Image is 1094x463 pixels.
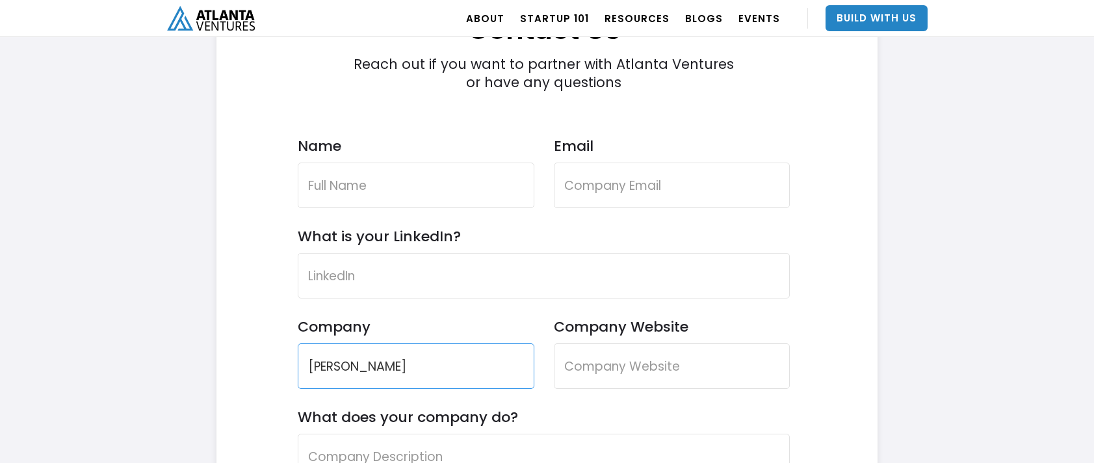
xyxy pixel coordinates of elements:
input: LinkedIn [298,253,790,298]
label: What is your LinkedIn? [298,228,461,245]
label: Name [298,137,534,155]
label: Email [554,137,790,155]
input: Full Name [298,163,534,208]
input: Company Website [554,343,790,389]
label: Company [298,318,534,336]
label: Company Website [554,318,790,336]
input: Company Email [554,163,790,208]
a: Build With Us [826,5,928,31]
label: What does your company do? [298,408,518,426]
div: Reach out if you want to partner with Atlanta Ventures or have any questions [346,55,740,92]
input: Company Name [298,343,534,389]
